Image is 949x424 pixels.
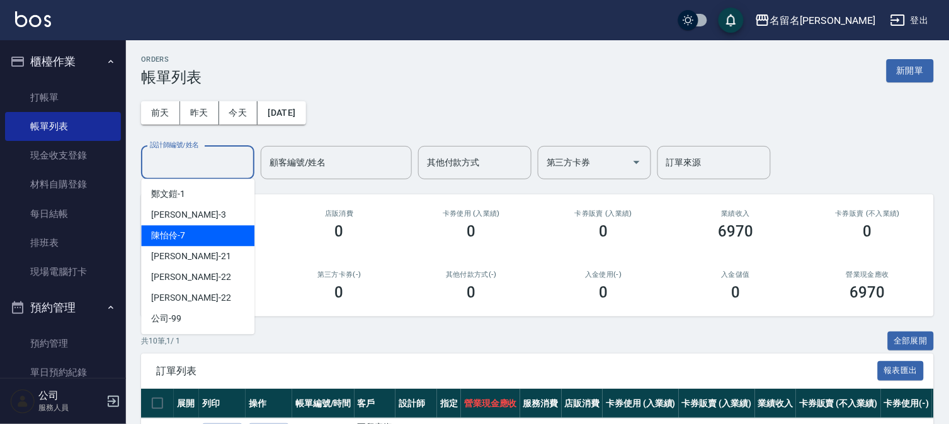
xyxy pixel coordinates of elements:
button: 昨天 [180,101,219,125]
span: [PERSON_NAME] -22 [151,291,230,304]
a: 帳單列表 [5,112,121,141]
img: Logo [15,11,51,27]
h3: 0 [335,223,344,240]
button: 今天 [219,101,258,125]
th: 設計師 [395,389,437,418]
button: 新開單 [887,59,934,82]
th: 操作 [246,389,292,418]
h3: 0 [863,223,872,240]
th: 卡券販賣 (入業績) [679,389,755,418]
th: 帳單編號/時間 [292,389,355,418]
a: 預約管理 [5,329,121,358]
h2: 入金儲值 [685,271,787,279]
h2: 卡券使用 (入業績) [421,209,523,218]
a: 新開單 [887,64,934,76]
h3: 6970 [718,223,753,240]
h3: 6970 [850,284,885,301]
h3: 帳單列表 [141,69,202,86]
th: 業績收入 [755,389,797,418]
th: 服務消費 [520,389,562,418]
th: 卡券使用 (入業績) [603,389,679,418]
h3: 0 [599,223,608,240]
a: 排班表 [5,228,121,257]
h2: 其他付款方式(-) [421,271,523,279]
th: 指定 [437,389,461,418]
a: 材料自購登錄 [5,170,121,199]
a: 打帳單 [5,83,121,112]
th: 店販消費 [562,389,603,418]
button: 全部展開 [888,332,935,351]
th: 卡券販賣 (不入業績) [796,389,880,418]
h3: 0 [731,284,740,301]
th: 列印 [199,389,246,418]
h5: 公司 [38,389,103,402]
th: 卡券使用(-) [881,389,933,418]
span: [PERSON_NAME] -21 [151,250,230,263]
button: 名留名[PERSON_NAME] [750,8,880,33]
th: 展開 [174,389,199,418]
span: [PERSON_NAME] -22 [151,271,230,284]
button: 報表匯出 [878,361,924,381]
th: 客戶 [355,389,396,418]
h2: 卡券販賣 (不入業績) [817,209,919,218]
button: [DATE] [258,101,305,125]
a: 現場電腦打卡 [5,257,121,286]
h2: 第三方卡券(-) [288,271,390,279]
button: 前天 [141,101,180,125]
h2: 業績收入 [685,209,787,218]
button: save [719,8,744,33]
h3: 0 [599,284,608,301]
span: 訂單列表 [156,365,878,377]
h3: 0 [335,284,344,301]
img: Person [10,389,35,414]
a: 每日結帳 [5,199,121,228]
button: 預約管理 [5,291,121,324]
h2: ORDERS [141,55,202,64]
h2: 入金使用(-) [552,271,654,279]
h3: 0 [467,223,476,240]
h2: 營業現金應收 [817,271,919,279]
span: 陳怡伶 -7 [151,229,185,242]
span: [PERSON_NAME] -3 [151,208,225,221]
button: 櫃檯作業 [5,45,121,78]
h3: 0 [467,284,476,301]
p: 共 10 筆, 1 / 1 [141,335,180,347]
a: 單日預約紀錄 [5,358,121,387]
button: Open [627,152,647,172]
span: 鄭文鎧 -1 [151,187,185,201]
label: 設計師編號/姓名 [150,140,199,150]
a: 現金收支登錄 [5,141,121,170]
span: 公司 -99 [151,312,181,325]
p: 服務人員 [38,402,103,413]
div: 名留名[PERSON_NAME] [770,13,875,28]
button: 登出 [885,9,934,32]
a: 報表匯出 [878,364,924,376]
h2: 卡券販賣 (入業績) [552,209,654,218]
th: 營業現金應收 [461,389,520,418]
h2: 店販消費 [288,209,390,218]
